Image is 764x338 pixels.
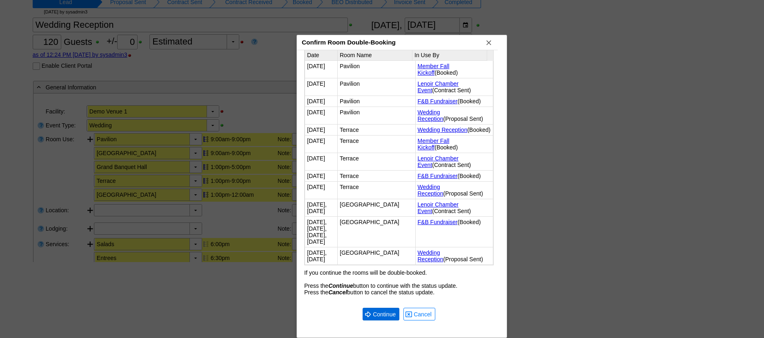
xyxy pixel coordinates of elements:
span: (Contract Sent) [432,208,471,214]
a: Wedding Reception [418,109,443,122]
span: (Booked) [434,144,458,151]
td: [DATE], [DATE] [305,247,338,265]
th: Room Name [338,50,412,61]
div: If you continue the rooms will be double-booked. [304,269,494,276]
a: F&B Fundraiser [418,219,458,225]
span: (Booked) [434,69,458,76]
td: [DATE] [305,96,338,107]
td: Terrace [338,171,416,182]
td: [DATE], [DATE], [DATE], [DATE] [305,217,338,247]
td: [DATE] [305,107,338,125]
td: [DATE] [305,171,338,182]
td: [DATE] [305,61,338,78]
td: Terrace [338,125,416,136]
a: Wedding Reception [418,127,468,133]
td: Pavilion [338,96,416,107]
td: [GEOGRAPHIC_DATA] [338,199,416,217]
td: Terrace [338,153,416,171]
span: Confirm Room Double-Booking [302,39,396,46]
td: [DATE], [DATE] [305,199,338,217]
span: (Booked) [467,127,490,133]
div: Press the button to continue with the status update. [304,282,494,289]
th: In Use By [412,50,487,61]
a: F&B Fundraiser [418,173,458,179]
span: (Contract Sent) [432,87,471,93]
span: Continue [365,310,397,318]
span: (Booked) [458,98,481,105]
span: (Booked) [458,219,481,225]
span: (Proposal Sent) [443,116,483,122]
td: [GEOGRAPHIC_DATA] [338,247,416,265]
td: [GEOGRAPHIC_DATA] [338,217,416,247]
div: Are you sure the status of should be updated? Rooms used by this event are already booked at the ... [304,32,494,276]
a: Lenoir Chamber Event [418,201,459,214]
a: Wedding Reception [418,249,443,262]
span: (Booked) [458,173,481,179]
a: Lenoir Chamber Event [418,80,459,93]
td: Pavilion [338,78,416,96]
td: [DATE] [305,182,338,199]
span: Cancel [412,310,433,318]
i: Continue [328,282,353,289]
a: Lenoir Chamber Event [418,155,459,168]
td: Pavilion [338,107,416,125]
a: F&B Fundraiser [418,98,458,105]
td: [DATE] [305,153,338,171]
i: Cancel [328,289,347,296]
a: Member Fall Kickoff [418,63,450,76]
div: Press the button to cancel the status update. [304,289,494,296]
td: Terrace [338,182,416,199]
span: (Contract Sent) [432,162,471,168]
td: [DATE] [305,136,338,153]
td: Pavilion [338,61,416,78]
th: Date [305,50,338,61]
td: [DATE] [305,125,338,136]
span: Cancel [405,310,433,318]
span: (Proposal Sent) [443,256,483,262]
span: (Proposal Sent) [443,190,483,197]
span: Continue [371,310,397,318]
td: Terrace [338,136,416,153]
td: [DATE] [305,78,338,96]
a: Member Fall Kickoff [418,138,450,151]
a: Wedding Reception [418,184,443,197]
